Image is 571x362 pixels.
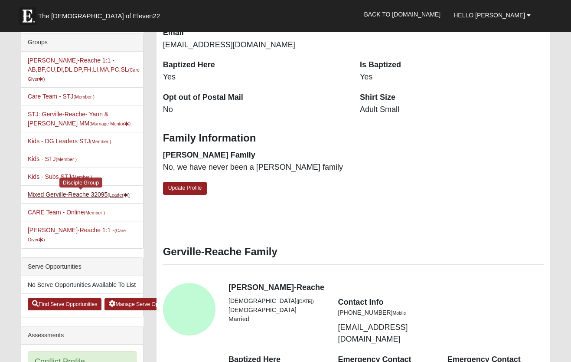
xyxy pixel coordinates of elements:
small: ([DATE]) [297,299,314,304]
a: Update Profile [163,182,207,194]
a: [PERSON_NAME]-Reache 1:1 -(Care Giver) [28,227,126,243]
a: Mixed Gerville-Reache 32095(Leader) [28,191,130,198]
div: [EMAIL_ADDRESS][DOMAIN_NAME] [331,296,440,345]
span: Hello [PERSON_NAME] [454,12,525,19]
a: Kids - Subs STJ(Member ) [28,173,92,180]
small: Mobile [392,310,406,316]
dd: [EMAIL_ADDRESS][DOMAIN_NAME] [163,39,347,51]
a: Kids - STJ(Member ) [28,155,77,162]
a: Find Serve Opportunities [28,298,102,310]
li: [PHONE_NUMBER] [338,308,434,317]
a: The [DEMOGRAPHIC_DATA] of Eleven22 [14,3,188,25]
dd: Yes [360,72,544,83]
strong: Contact Info [338,298,383,306]
li: [DEMOGRAPHIC_DATA] [228,306,325,315]
a: Hello [PERSON_NAME] [447,4,537,26]
h4: [PERSON_NAME]-Reache [228,283,544,293]
img: Eleven22 logo [19,7,36,25]
small: (Member ) [56,157,77,162]
li: Married [228,315,325,324]
small: (Member ) [90,139,111,144]
dt: Is Baptized [360,59,544,71]
dt: Shirt Size [360,92,544,103]
a: Back to [DOMAIN_NAME] [357,3,447,25]
small: (Care Giver ) [28,67,140,82]
a: Kids - DG Leaders STJ(Member ) [28,138,111,145]
dd: Adult Small [360,104,544,115]
small: (Member ) [71,174,92,180]
dt: [PERSON_NAME] Family [163,150,347,161]
div: Disciple Group [59,178,102,188]
div: Serve Opportunities [21,258,143,276]
small: (Marriage Mentor ) [89,121,131,126]
a: CARE Team - Online(Member ) [28,209,105,216]
li: No Serve Opportunities Available To List [21,276,143,294]
small: (Leader ) [108,192,130,197]
a: Care Team - STJ(Member ) [28,93,95,100]
dd: Yes [163,72,347,83]
small: (Member ) [73,94,94,99]
dd: No [163,104,347,115]
a: [PERSON_NAME]-Reache 1:1 - AB,BF,CU,DI,DL,DP,FH,LI,MA,PC,SL(Care Giver) [28,57,140,82]
dd: No, we have never been a [PERSON_NAME] family [163,162,347,173]
dt: Opt out of Postal Mail [163,92,347,103]
div: Groups [21,33,143,52]
a: Manage Serve Opportunities [104,298,187,310]
a: View Fullsize Photo [163,283,215,336]
a: STJ: Gerville-Reache- Yann & [PERSON_NAME] MM(Marriage Mentor) [28,111,131,127]
h3: Family Information [163,132,544,145]
small: (Member ) [84,210,105,215]
li: [DEMOGRAPHIC_DATA] [228,296,325,306]
h3: Gerville-Reache Family [163,246,544,258]
div: Assessments [21,326,143,345]
span: The [DEMOGRAPHIC_DATA] of Eleven22 [38,12,160,20]
dt: Email [163,27,347,39]
dt: Baptized Here [163,59,347,71]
